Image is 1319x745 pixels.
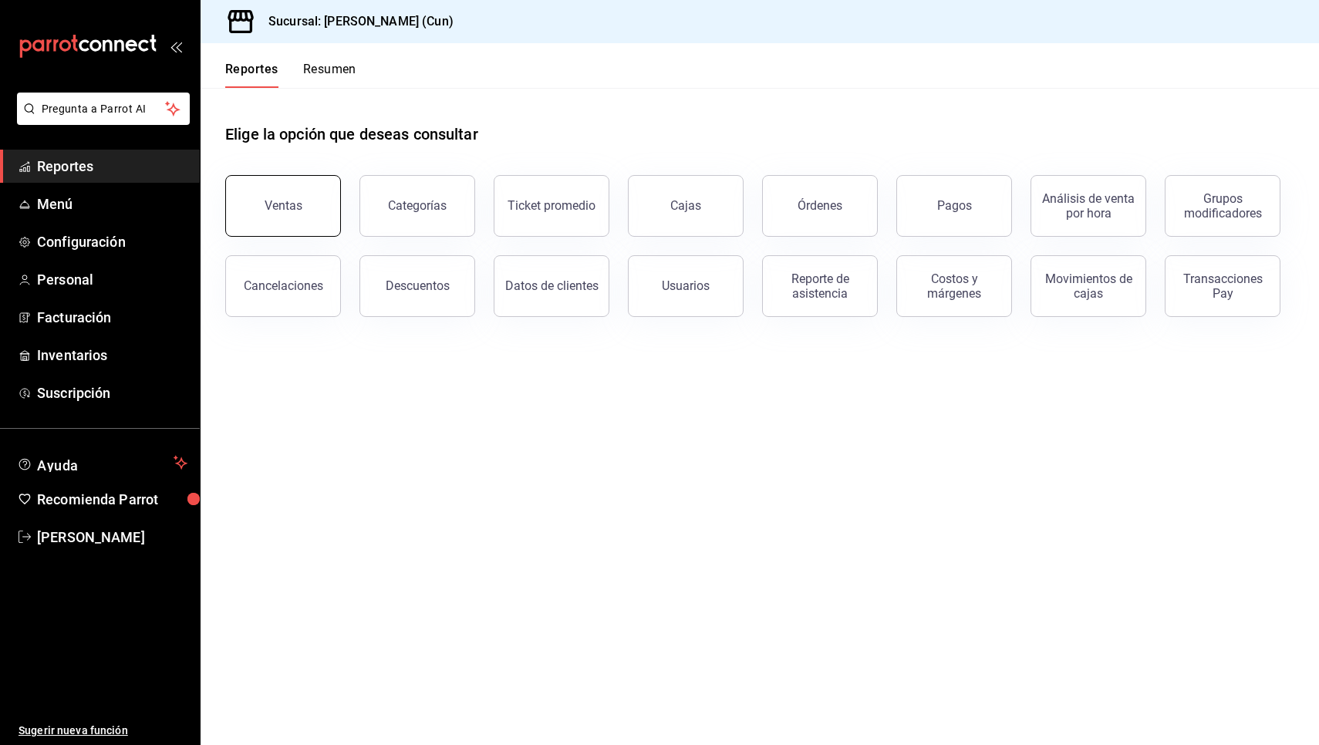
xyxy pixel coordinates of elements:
span: [PERSON_NAME] [37,527,187,548]
button: open_drawer_menu [170,40,182,52]
button: Costos y márgenes [896,255,1012,317]
div: Grupos modificadores [1175,191,1270,221]
button: Usuarios [628,255,744,317]
div: Cancelaciones [244,278,323,293]
span: Reportes [37,156,187,177]
span: Configuración [37,231,187,252]
button: Ticket promedio [494,175,609,237]
button: Ventas [225,175,341,237]
a: Pregunta a Parrot AI [11,112,190,128]
button: Pregunta a Parrot AI [17,93,190,125]
div: Movimientos de cajas [1041,271,1136,301]
button: Cancelaciones [225,255,341,317]
span: Pregunta a Parrot AI [42,101,166,117]
span: Inventarios [37,345,187,366]
button: Datos de clientes [494,255,609,317]
button: Descuentos [359,255,475,317]
button: Categorías [359,175,475,237]
div: navigation tabs [225,62,356,88]
button: Reporte de asistencia [762,255,878,317]
span: Personal [37,269,187,290]
span: Menú [37,194,187,214]
div: Transacciones Pay [1175,271,1270,301]
span: Facturación [37,307,187,328]
h1: Elige la opción que deseas consultar [225,123,478,146]
h3: Sucursal: [PERSON_NAME] (Cun) [256,12,454,31]
span: Suscripción [37,383,187,403]
span: Recomienda Parrot [37,489,187,510]
div: Categorías [388,198,447,213]
div: Ventas [265,198,302,213]
div: Usuarios [662,278,710,293]
div: Reporte de asistencia [772,271,868,301]
button: Pagos [896,175,1012,237]
button: Análisis de venta por hora [1031,175,1146,237]
div: Ticket promedio [508,198,595,213]
div: Descuentos [386,278,450,293]
button: Resumen [303,62,356,88]
div: Datos de clientes [505,278,599,293]
button: Órdenes [762,175,878,237]
div: Órdenes [798,198,842,213]
span: Ayuda [37,453,167,472]
button: Transacciones Pay [1165,255,1280,317]
button: Movimientos de cajas [1031,255,1146,317]
div: Pagos [937,198,972,213]
div: Cajas [670,197,702,215]
button: Grupos modificadores [1165,175,1280,237]
button: Reportes [225,62,278,88]
div: Costos y márgenes [906,271,1002,301]
span: Sugerir nueva función [19,723,187,739]
a: Cajas [628,175,744,237]
div: Análisis de venta por hora [1041,191,1136,221]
